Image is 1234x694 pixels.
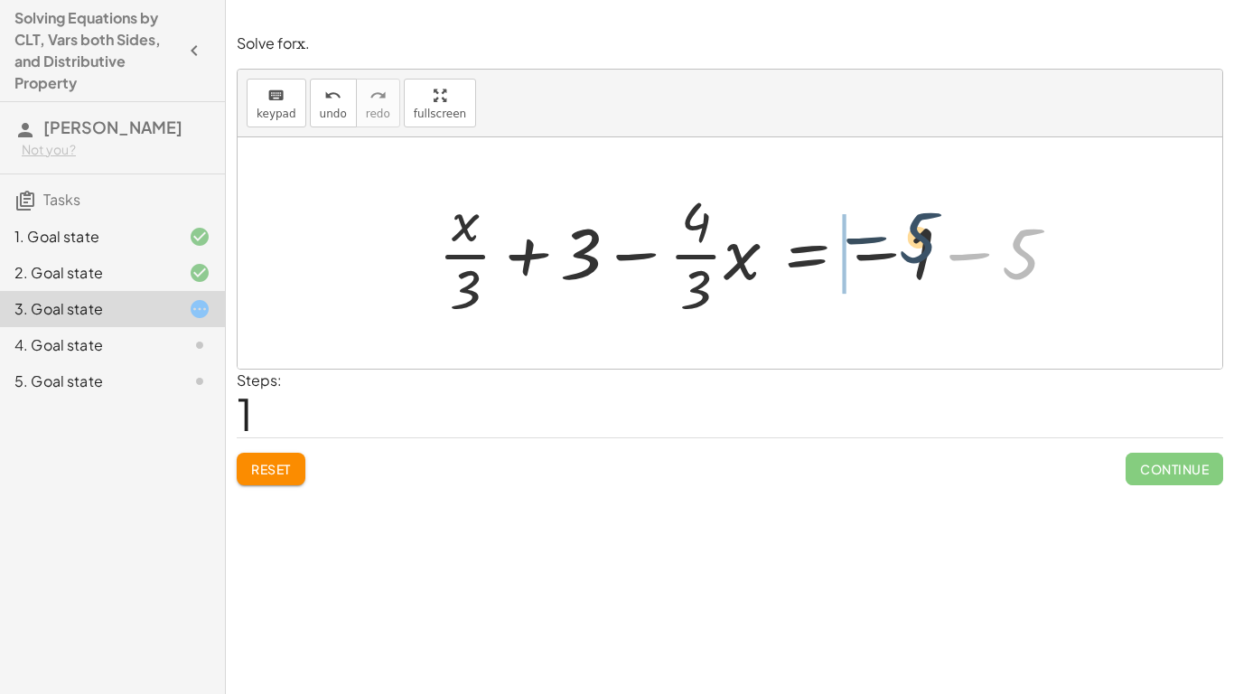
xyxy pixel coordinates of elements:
[414,108,466,120] span: fullscreen
[189,226,210,248] i: Task finished and correct.
[366,108,390,120] span: redo
[369,85,387,107] i: redo
[14,262,160,284] div: 2. Goal state
[14,370,160,392] div: 5. Goal state
[404,79,476,127] button: fullscreen
[237,33,1223,54] p: Solve for .
[14,7,178,94] h4: Solving Equations by CLT, Vars both Sides, and Distributive Property
[247,79,306,127] button: keyboardkeypad
[189,298,210,320] i: Task started.
[237,386,253,441] span: 1
[257,108,296,120] span: keypad
[43,190,80,209] span: Tasks
[251,461,291,477] span: Reset
[189,370,210,392] i: Task not started.
[22,141,210,159] div: Not you?
[296,33,305,53] span: x
[267,85,285,107] i: keyboard
[14,226,160,248] div: 1. Goal state
[189,262,210,284] i: Task finished and correct.
[14,334,160,356] div: 4. Goal state
[43,117,182,137] span: [PERSON_NAME]
[310,79,357,127] button: undoundo
[14,298,160,320] div: 3. Goal state
[324,85,341,107] i: undo
[237,370,282,389] label: Steps:
[237,453,305,485] button: Reset
[356,79,400,127] button: redoredo
[320,108,347,120] span: undo
[189,334,210,356] i: Task not started.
